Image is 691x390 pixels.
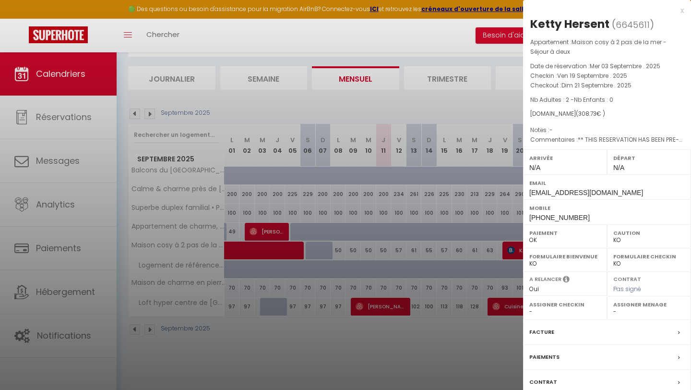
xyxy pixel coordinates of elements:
[574,96,613,104] span: Nb Enfants : 0
[561,81,631,89] span: Dim 21 Septembre . 2025
[530,16,609,32] div: Ketty Hersent
[616,19,650,31] span: 6645611
[530,96,613,104] span: Nb Adultes : 2 -
[576,110,605,118] span: ( € )
[549,126,553,134] span: -
[613,285,641,293] span: Pas signé
[530,38,667,56] span: Maison cosy à 2 pas de la mer - Séjour à deux
[613,153,685,163] label: Départ
[530,81,684,90] p: Checkout :
[529,275,561,283] label: A relancer
[529,228,601,238] label: Paiement
[530,61,684,71] p: Date de réservation :
[613,164,624,171] span: N/A
[530,37,684,57] p: Appartement :
[529,153,601,163] label: Arrivée
[530,110,684,119] div: [DOMAIN_NAME]
[578,110,596,118] span: 308.73
[612,18,654,31] span: ( )
[613,228,685,238] label: Caution
[613,275,641,281] label: Contrat
[529,252,601,261] label: Formulaire Bienvenue
[530,125,684,135] p: Notes :
[529,214,590,221] span: [PHONE_NUMBER]
[529,300,601,309] label: Assigner Checkin
[529,189,643,196] span: [EMAIL_ADDRESS][DOMAIN_NAME]
[613,300,685,309] label: Assigner Menage
[613,252,685,261] label: Formulaire Checkin
[8,4,36,33] button: Ouvrir le widget de chat LiveChat
[523,5,684,16] div: x
[529,178,685,188] label: Email
[590,62,660,70] span: Mer 03 Septembre . 2025
[529,327,554,337] label: Facture
[529,377,557,387] label: Contrat
[529,203,685,213] label: Mobile
[529,352,560,362] label: Paiements
[529,164,540,171] span: N/A
[530,71,684,81] p: Checkin :
[557,72,627,80] span: Ven 19 Septembre . 2025
[530,135,684,145] p: Commentaires :
[563,275,570,286] i: Sélectionner OUI si vous souhaiter envoyer les séquences de messages post-checkout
